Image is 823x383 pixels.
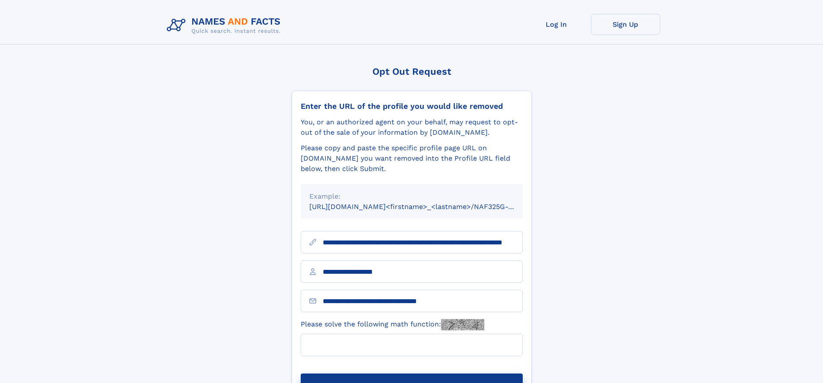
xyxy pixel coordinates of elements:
div: You, or an authorized agent on your behalf, may request to opt-out of the sale of your informatio... [301,117,523,138]
a: Sign Up [591,14,660,35]
div: Enter the URL of the profile you would like removed [301,101,523,111]
div: Opt Out Request [292,66,532,77]
div: Please copy and paste the specific profile page URL on [DOMAIN_NAME] you want removed into the Pr... [301,143,523,174]
a: Log In [522,14,591,35]
div: Example: [309,191,514,202]
small: [URL][DOMAIN_NAME]<firstname>_<lastname>/NAF325G-xxxxxxxx [309,203,539,211]
label: Please solve the following math function: [301,319,484,330]
img: Logo Names and Facts [163,14,288,37]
